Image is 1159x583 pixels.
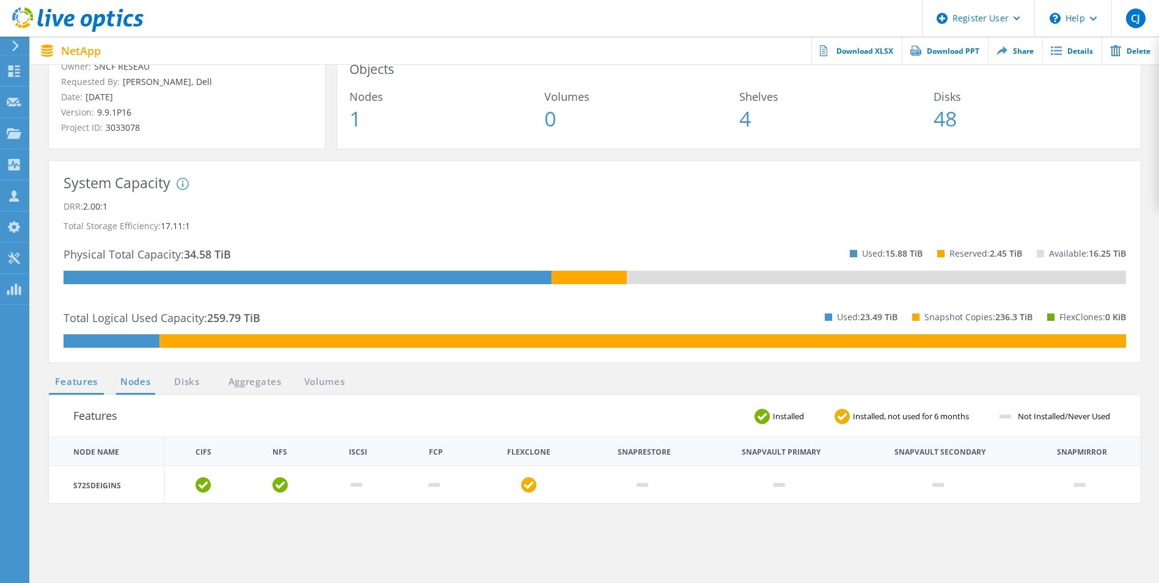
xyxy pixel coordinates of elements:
span: Disks [934,91,1128,102]
a: Disks [170,375,203,390]
th: Snaprestore [618,449,671,456]
th: Snapmirror [1057,449,1107,456]
span: [PERSON_NAME], Dell [120,76,212,87]
span: 9.9.1P16 [94,106,131,118]
th: NFS [272,449,287,456]
span: [DATE] [82,91,113,103]
p: Available: [1049,244,1126,263]
p: Total Logical Used Capacity: [64,308,260,328]
p: Physical Total Capacity: [64,244,231,264]
svg: \n [1050,13,1061,24]
p: Used: [837,307,898,327]
h3: Features [73,407,117,424]
span: 259.79 TiB [207,310,260,325]
span: Shelves [739,91,934,102]
span: 1 [349,108,544,129]
span: CJ [1131,13,1140,23]
th: Node Name [49,437,164,466]
span: 17.11:1 [161,220,190,232]
th: CIFS [196,449,211,456]
h3: Objects [349,60,1128,79]
span: 236.3 TiB [995,311,1033,323]
a: Share [988,37,1042,64]
p: FlexClones: [1059,307,1126,327]
p: Date: [61,90,313,104]
a: Nodes [116,375,155,390]
span: 0 KiB [1105,311,1126,323]
p: Total Storage Efficiency: [64,216,1126,236]
p: Snapshot Copies: [924,307,1033,327]
span: 3033078 [103,122,140,133]
th: FlexClone [507,449,550,456]
th: Snapvault Secondary [894,449,985,456]
span: 4 [739,108,934,129]
th: Snapvault Primary [742,449,821,456]
th: FCP [429,449,443,456]
a: Features [49,375,104,390]
span: Volumes [544,91,739,102]
span: 48 [934,108,1128,129]
a: Live Optics Dashboard [12,26,144,34]
a: Aggregates [221,375,290,390]
span: Nodes [349,91,544,102]
a: Download XLSX [811,37,902,64]
a: Volumes [298,375,351,390]
span: 16.25 TiB [1089,248,1126,259]
a: Download PPT [902,37,988,64]
span: NetApp [61,45,101,56]
td: S72SDEIGINS [49,466,164,503]
a: Details [1042,37,1102,64]
span: 0 [544,108,739,129]
h3: System Capacity [64,175,170,191]
span: Not Installed/Never Used [1015,413,1122,420]
span: Installed [770,413,816,420]
span: 23.49 TiB [860,311,898,323]
span: 2.45 TiB [990,248,1022,259]
span: Installed, not used for 6 months [850,413,981,420]
a: Delete [1102,37,1159,64]
th: iSCSI [349,449,367,456]
p: DRR: [64,197,1126,216]
p: Used: [862,244,923,263]
span: 2.00:1 [83,200,108,212]
p: Project ID: [61,121,313,134]
p: Version: [61,106,313,119]
p: Reserved: [949,244,1022,263]
span: 15.88 TiB [885,248,923,259]
p: Requested By: [61,75,313,89]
